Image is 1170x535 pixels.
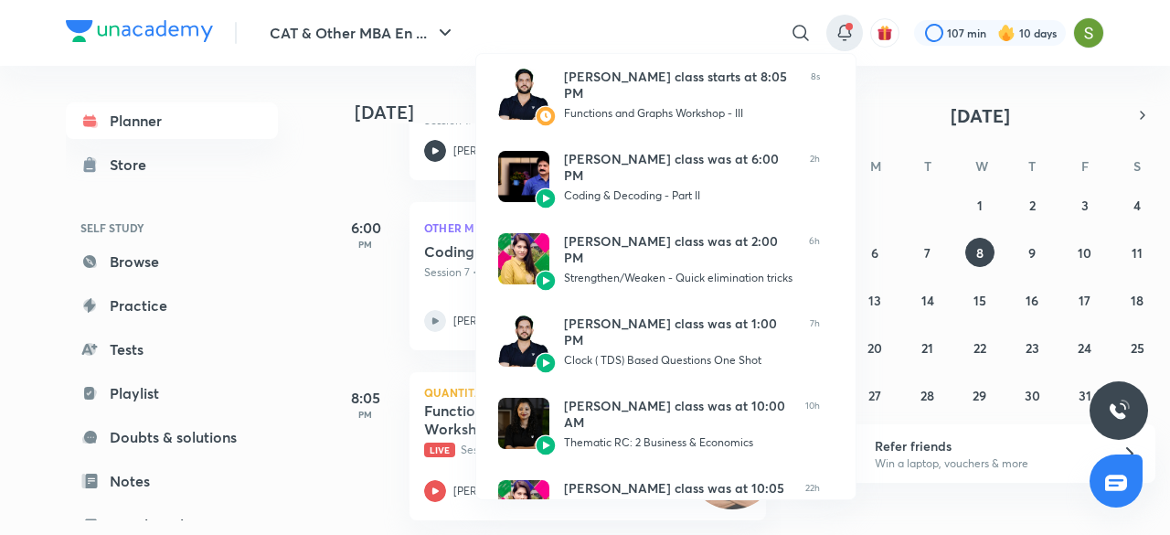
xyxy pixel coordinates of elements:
[564,434,791,451] div: Thematic RC: 2 Business & Economics
[498,151,549,202] img: Avatar
[498,233,549,284] img: Avatar
[564,151,795,184] div: [PERSON_NAME] class was at 6:00 PM
[564,316,795,348] div: [PERSON_NAME] class was at 1:00 PM
[564,352,795,369] div: Clock ( TDS) Based Questions One Shot
[564,69,796,102] div: [PERSON_NAME] class starts at 8:05 PM
[810,316,820,369] span: 7h
[564,105,796,122] div: Functions and Graphs Workshop - III
[476,136,842,219] a: AvatarAvatar[PERSON_NAME] class was at 6:00 PMCoding & Decoding - Part II2h
[498,69,549,120] img: Avatar
[535,105,557,127] img: Avatar
[498,480,549,531] img: Avatar
[805,480,820,533] span: 22h
[810,151,820,204] span: 2h
[535,187,557,209] img: Avatar
[498,398,549,449] img: Avatar
[535,434,557,456] img: Avatar
[564,480,791,513] div: [PERSON_NAME] class was at 10:05 PM
[535,352,557,374] img: Avatar
[805,398,820,451] span: 10h
[809,233,820,286] span: 6h
[498,316,549,367] img: Avatar
[476,301,842,383] a: AvatarAvatar[PERSON_NAME] class was at 1:00 PMClock ( TDS) Based Questions One Shot7h
[564,270,794,286] div: Strengthen/Weaken - Quick elimination tricks
[564,398,791,431] div: [PERSON_NAME] class was at 10:00 AM
[564,233,794,266] div: [PERSON_NAME] class was at 2:00 PM
[535,270,557,292] img: Avatar
[476,54,842,136] a: AvatarAvatar[PERSON_NAME] class starts at 8:05 PMFunctions and Graphs Workshop - III8s
[476,383,842,465] a: AvatarAvatar[PERSON_NAME] class was at 10:00 AMThematic RC: 2 Business & Economics10h
[811,69,820,122] span: 8s
[564,187,795,204] div: Coding & Decoding - Part II
[476,219,842,301] a: AvatarAvatar[PERSON_NAME] class was at 2:00 PMStrengthen/Weaken - Quick elimination tricks6h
